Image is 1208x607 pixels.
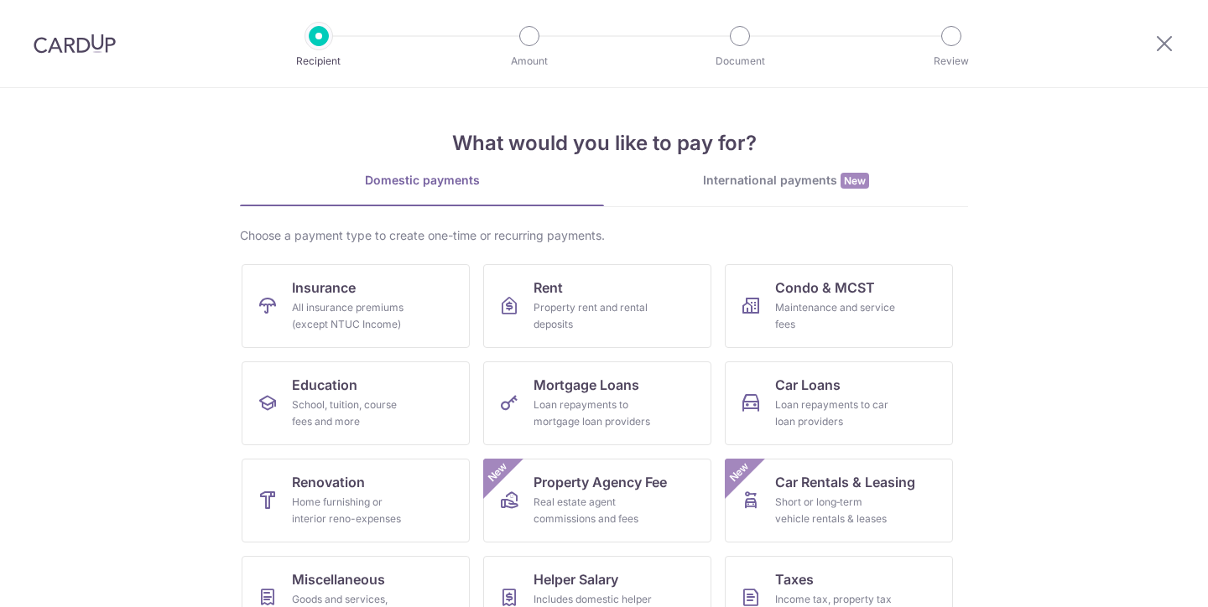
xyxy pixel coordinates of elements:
[534,278,563,298] span: Rent
[775,397,896,430] div: Loan repayments to car loan providers
[604,172,968,189] div: International payments
[34,34,116,54] img: CardUp
[775,569,814,589] span: Taxes
[242,264,470,348] a: InsuranceAll insurance premiums (except NTUC Income)
[292,299,413,333] div: All insurance premiums (except NTUC Income)
[725,459,953,542] a: Car Rentals & LeasingShort or long‑term vehicle rentals & leasesNew
[257,53,381,70] p: Recipient
[483,264,711,348] a: RentProperty rent and rental deposits
[292,375,357,395] span: Education
[292,494,413,527] div: Home furnishing or interior reno-expenses
[242,361,470,445] a: EducationSchool, tuition, course fees and more
[292,278,356,298] span: Insurance
[725,361,953,445] a: Car LoansLoan repayments to car loan providers
[484,459,512,486] span: New
[292,397,413,430] div: School, tuition, course fees and more
[775,494,896,527] div: Short or long‑term vehicle rentals & leases
[534,494,654,527] div: Real estate agent commissions and fees
[534,375,639,395] span: Mortgage Loans
[534,397,654,430] div: Loan repayments to mortgage loan providers
[292,472,365,492] span: Renovation
[483,459,711,542] a: Property Agency FeeReal estate agent commissions and feesNew
[775,472,915,492] span: Car Rentals & Leasing
[726,459,753,486] span: New
[725,264,953,348] a: Condo & MCSTMaintenance and service fees
[775,299,896,333] div: Maintenance and service fees
[678,53,802,70] p: Document
[242,459,470,542] a: RenovationHome furnishing or interior reno-expenses
[467,53,591,70] p: Amount
[889,53,1013,70] p: Review
[240,172,604,189] div: Domestic payments
[841,173,869,189] span: New
[483,361,711,445] a: Mortgage LoansLoan repayments to mortgage loan providers
[775,375,841,395] span: Car Loans
[534,299,654,333] div: Property rent and rental deposits
[240,128,968,158] h4: What would you like to pay for?
[292,569,385,589] span: Miscellaneous
[1100,557,1191,599] iframe: Opens a widget where you can find more information
[775,278,875,298] span: Condo & MCST
[534,569,618,589] span: Helper Salary
[534,472,667,492] span: Property Agency Fee
[240,227,968,244] div: Choose a payment type to create one-time or recurring payments.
